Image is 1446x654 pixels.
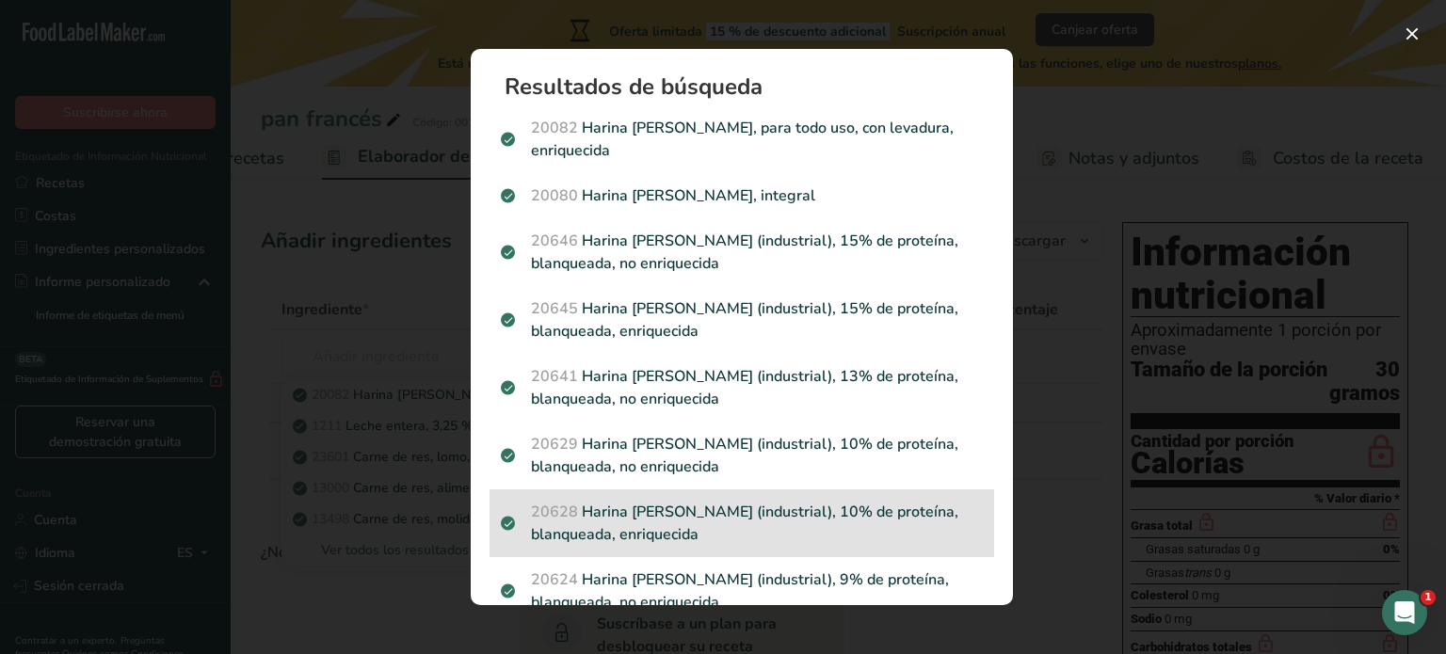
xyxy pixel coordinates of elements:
[531,118,578,138] font: 20082
[531,569,578,590] font: 20624
[531,185,578,206] font: 20080
[531,231,578,251] font: 20646
[531,434,578,455] font: 20629
[531,298,578,319] font: 20645
[1382,590,1427,635] iframe: Chat en vivo de Intercom
[531,231,958,274] font: Harina [PERSON_NAME] (industrial), 15% de proteína, blanqueada, no enriquecida
[531,366,958,409] font: Harina [PERSON_NAME] (industrial), 13% de proteína, blanqueada, no enriquecida
[505,72,763,102] font: Resultados de búsqueda
[531,118,954,161] font: Harina [PERSON_NAME], para todo uso, con levadura, enriquecida
[531,434,958,477] font: Harina [PERSON_NAME] (industrial), 10% de proteína, blanqueada, no enriquecida
[1424,591,1432,603] font: 1
[531,366,578,387] font: 20641
[531,569,949,613] font: Harina [PERSON_NAME] (industrial), 9% de proteína, blanqueada, no enriquecida
[531,502,958,545] font: Harina [PERSON_NAME] (industrial), 10% de proteína, blanqueada, enriquecida
[531,298,958,342] font: Harina [PERSON_NAME] (industrial), 15% de proteína, blanqueada, enriquecida
[582,185,815,206] font: Harina [PERSON_NAME], integral
[531,502,578,522] font: 20628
